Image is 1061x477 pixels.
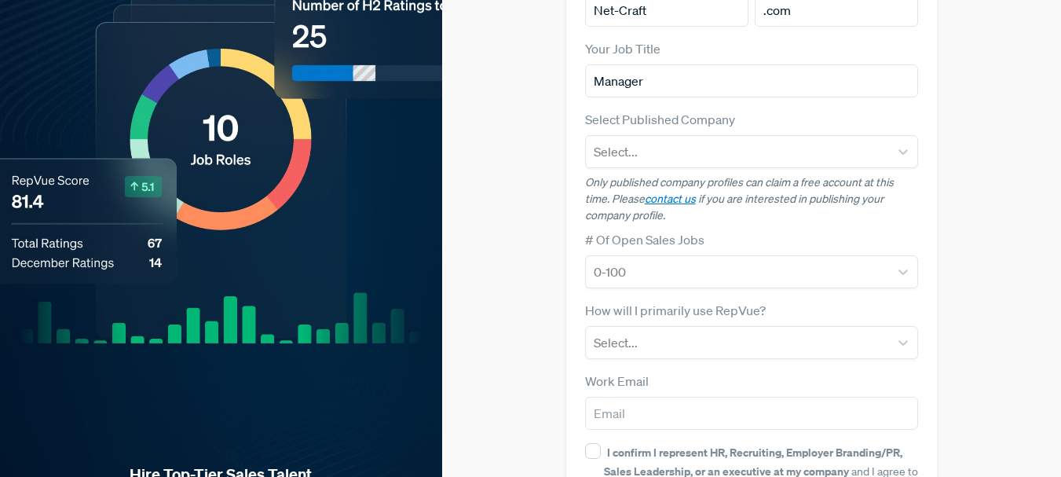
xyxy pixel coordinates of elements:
label: # Of Open Sales Jobs [585,230,704,249]
p: Only published company profiles can claim a free account at this time. Please if you are interest... [585,174,919,224]
label: Work Email [585,372,649,391]
input: Title [585,64,919,97]
input: Email [585,397,919,430]
label: Your Job Title [585,39,660,58]
a: contact us [645,192,696,206]
label: Select Published Company [585,110,735,129]
label: How will I primarily use RepVue? [585,301,766,320]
